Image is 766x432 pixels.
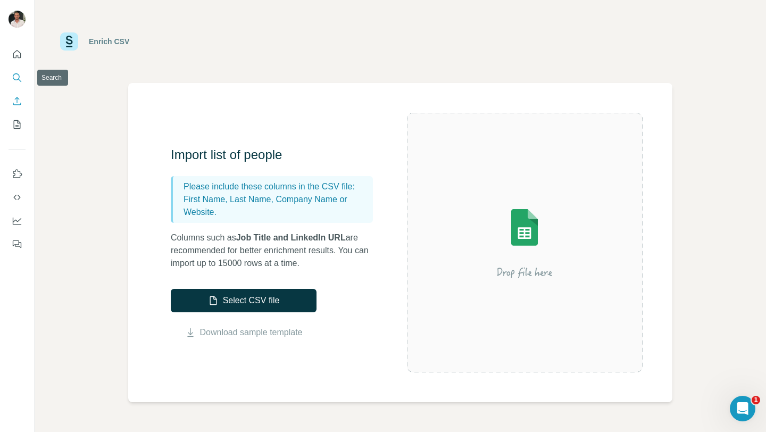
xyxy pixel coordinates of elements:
p: Please include these columns in the CSV file: [184,180,369,193]
img: Avatar [9,11,26,28]
button: Use Surfe API [9,188,26,207]
span: Job Title and LinkedIn URL [236,233,346,242]
a: Download sample template [200,326,303,339]
p: Columns such as are recommended for better enrichment results. You can import up to 15000 rows at... [171,231,384,270]
h3: Import list of people [171,146,384,163]
button: Select CSV file [171,289,317,312]
button: Download sample template [171,326,317,339]
button: Quick start [9,45,26,64]
button: Use Surfe on LinkedIn [9,164,26,184]
iframe: Intercom live chat [730,396,755,421]
p: First Name, Last Name, Company Name or Website. [184,193,369,219]
button: Feedback [9,235,26,254]
img: Surfe Illustration - Drop file here or select below [429,179,620,306]
button: My lists [9,115,26,134]
button: Enrich CSV [9,92,26,111]
button: Dashboard [9,211,26,230]
img: Surfe Logo [60,32,78,51]
span: 1 [752,396,760,404]
button: Search [9,68,26,87]
div: Enrich CSV [89,36,129,47]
